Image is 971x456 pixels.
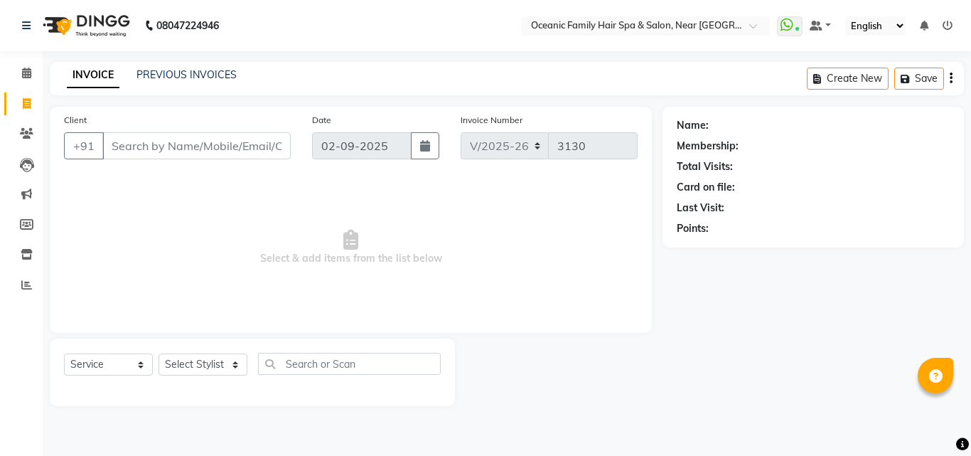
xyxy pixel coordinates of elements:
a: PREVIOUS INVOICES [136,68,237,81]
button: +91 [64,132,104,159]
div: Total Visits: [677,159,733,174]
a: INVOICE [67,63,119,88]
img: logo [36,6,134,46]
span: Select & add items from the list below [64,176,638,319]
button: Save [894,68,944,90]
label: Date [312,114,331,127]
button: Create New [807,68,889,90]
div: Card on file: [677,180,735,195]
label: Invoice Number [461,114,522,127]
div: Points: [677,221,709,236]
b: 08047224946 [156,6,219,46]
div: Membership: [677,139,739,154]
div: Last Visit: [677,201,724,216]
label: Client [64,114,87,127]
input: Search or Scan [258,353,441,375]
input: Search by Name/Mobile/Email/Code [102,132,291,159]
div: Name: [677,118,709,133]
